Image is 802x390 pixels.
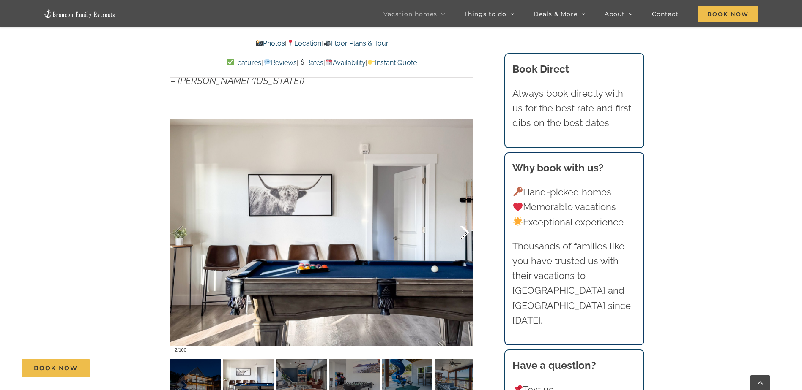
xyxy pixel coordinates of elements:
a: Location [287,39,321,47]
span: Book Now [34,365,78,372]
img: ❤️ [513,202,523,211]
img: 🌟 [513,217,523,226]
p: | | [170,38,473,49]
img: 📍 [287,40,294,46]
img: ✅ [227,59,234,65]
span: Deals & More [534,11,578,17]
a: Photos [255,39,285,47]
a: Availability [325,59,366,67]
img: 💲 [299,59,306,65]
span: Things to do [464,11,506,17]
a: Features [227,59,261,67]
span: Contact [652,11,679,17]
p: | | | | [170,57,473,68]
img: 📸 [256,40,263,46]
p: Always book directly with us for the best rate and first dibs on the best dates. [512,86,636,131]
a: Instant Quote [367,59,417,67]
img: Branson Family Retreats Logo [44,9,115,19]
h3: Why book with us? [512,160,636,176]
p: Hand-picked homes Memorable vacations Exceptional experience [512,185,636,230]
span: Book Now [698,6,758,22]
img: 🎥 [324,40,331,46]
a: Reviews [263,59,296,67]
a: Book Now [22,359,90,377]
a: Rates [298,59,323,67]
span: Vacation homes [383,11,437,17]
span: About [605,11,625,17]
a: Floor Plans & Tour [323,39,388,47]
p: Thousands of families like you have trusted us with their vacations to [GEOGRAPHIC_DATA] and [GEO... [512,239,636,328]
em: – [PERSON_NAME] ([US_STATE]) [170,75,304,86]
img: 🔑 [513,187,523,196]
img: 💬 [264,59,271,65]
img: 👉 [368,59,375,65]
img: 📆 [326,59,332,65]
b: Book Direct [512,63,569,75]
